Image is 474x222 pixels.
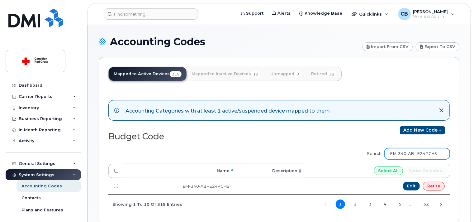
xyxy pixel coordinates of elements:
a: 2 [351,200,360,209]
a: Previous [321,200,330,209]
th: Description: activate to sort column ascending [235,164,303,178]
a: 32 [421,200,431,209]
a: Mapped to Active Devices [109,67,187,81]
input: Search: [385,148,450,159]
a: Import from CSV [363,42,413,51]
a: Export to CSV [416,42,459,51]
input: Select All [374,166,403,175]
a: Retire [423,182,445,191]
span: 19 [251,71,260,77]
span: … [405,201,416,206]
span: 38 [327,71,336,77]
td: EM-340-AB--E24PCHS [124,178,235,194]
a: Next [436,200,446,209]
a: 3 [366,200,375,209]
h2: Budget Code [108,132,274,141]
h1: Accounting Codes [99,36,359,47]
label: Search: [363,144,450,162]
a: 1 [336,200,345,209]
a: 5 [396,200,405,209]
a: 4 [381,200,390,209]
a: Add new code [400,126,445,134]
div: Accounting Categories with at least 1 active/suspended device mapped to them [126,106,330,115]
a: Mapped to Inactive Devices [187,67,265,81]
th: Name: activate to sort column descending [124,164,235,178]
span: 0 [294,71,301,77]
div: Showing 1 to 10 of 319 entries [108,199,182,209]
span: 319 [170,71,182,77]
a: Unmapped [265,67,306,81]
a: Retired [306,67,341,81]
a: Edit [403,182,420,191]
